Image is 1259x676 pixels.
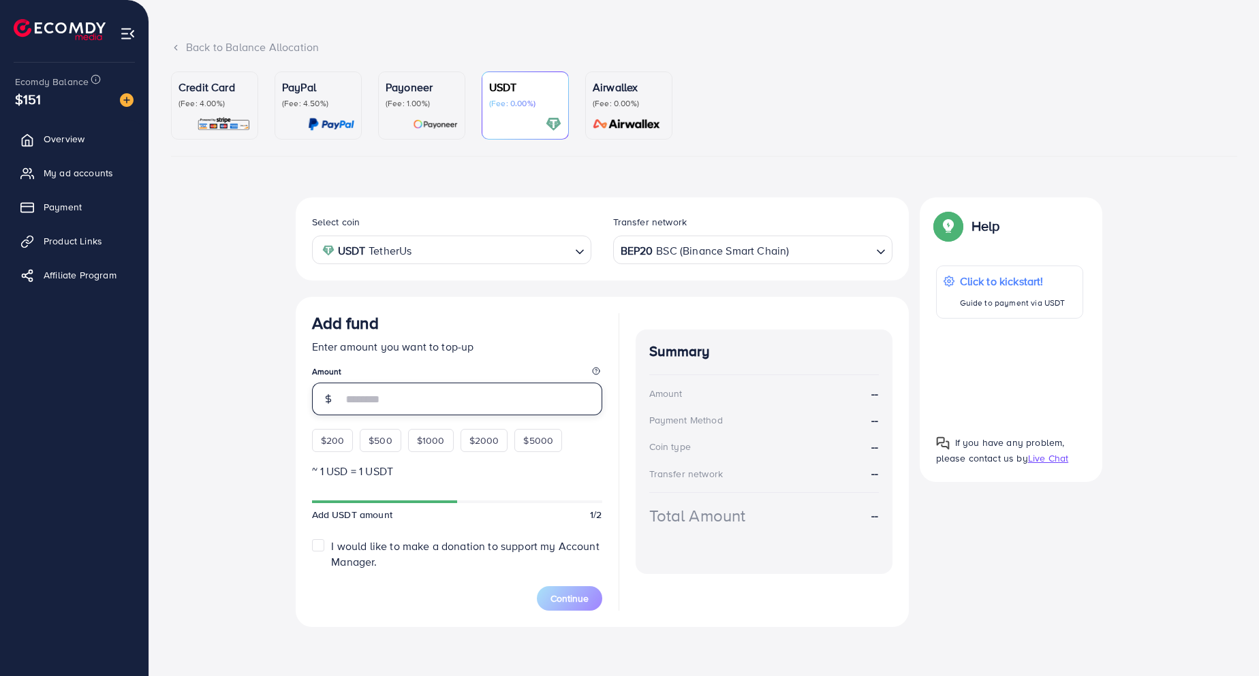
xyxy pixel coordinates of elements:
div: Total Amount [649,504,746,528]
a: Product Links [10,227,138,255]
img: logo [14,19,106,40]
img: card [308,116,354,132]
img: Popup guide [936,436,950,450]
img: card [197,116,251,132]
p: (Fee: 1.00%) [386,98,458,109]
strong: -- [871,439,878,455]
p: (Fee: 0.00%) [593,98,665,109]
div: Coin type [649,440,691,453]
p: Payoneer [386,79,458,95]
p: (Fee: 4.50%) [282,98,354,109]
a: Payment [10,193,138,221]
img: card [589,116,665,132]
div: Search for option [613,236,892,263]
img: Popup guide [936,214,961,238]
iframe: Chat [1201,615,1249,666]
div: Search for option [312,236,591,263]
p: Click to kickstart! [960,273,1066,289]
strong: -- [871,386,878,402]
h4: Summary [649,343,879,360]
div: Transfer network [649,467,724,481]
strong: -- [871,413,878,428]
p: Guide to payment via USDT [960,295,1066,311]
img: card [546,116,561,132]
input: Search for option [790,240,870,261]
span: Ecomdy Balance [15,75,89,88]
span: I would like to make a donation to support my Account Manager. [331,538,599,569]
div: Amount [649,387,683,400]
strong: USDT [338,241,366,261]
h3: Add fund [312,313,379,333]
strong: BEP20 [621,241,653,261]
p: Credit Card [178,79,251,95]
strong: -- [871,508,878,524]
span: BSC (Binance Smart Chain) [656,241,789,261]
span: $1000 [417,434,445,447]
input: Search for option [416,240,569,261]
p: PayPal [282,79,354,95]
img: image [120,93,134,107]
img: card [413,116,458,132]
span: Product Links [44,234,102,248]
span: If you have any problem, please contact us by [936,436,1065,465]
span: $151 [15,89,42,109]
span: $2000 [469,434,499,447]
span: Live Chat [1028,451,1068,465]
span: $5000 [523,434,553,447]
p: Airwallex [593,79,665,95]
legend: Amount [312,366,602,383]
p: Enter amount you want to top-up [312,338,602,355]
label: Transfer network [613,215,687,229]
img: menu [120,26,136,42]
div: Payment Method [649,413,723,427]
span: 1/2 [590,508,602,521]
p: (Fee: 4.00%) [178,98,251,109]
span: Add USDT amount [312,508,392,521]
p: Help [972,218,1000,234]
img: coin [322,244,335,257]
span: $200 [321,434,345,447]
a: My ad accounts [10,159,138,187]
label: Select coin [312,215,360,229]
p: ~ 1 USD = 1 USDT [312,463,602,479]
span: TetherUs [369,241,411,261]
div: Back to Balance Allocation [171,39,1237,55]
p: USDT [489,79,561,95]
span: $500 [369,434,392,447]
a: Overview [10,125,138,152]
span: My ad accounts [44,166,113,180]
span: Payment [44,200,82,214]
button: Continue [537,586,602,611]
p: (Fee: 0.00%) [489,98,561,109]
span: Continue [550,592,589,605]
strong: -- [871,466,878,481]
span: Affiliate Program [44,268,116,282]
span: Overview [44,132,84,146]
a: Affiliate Program [10,261,138,289]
